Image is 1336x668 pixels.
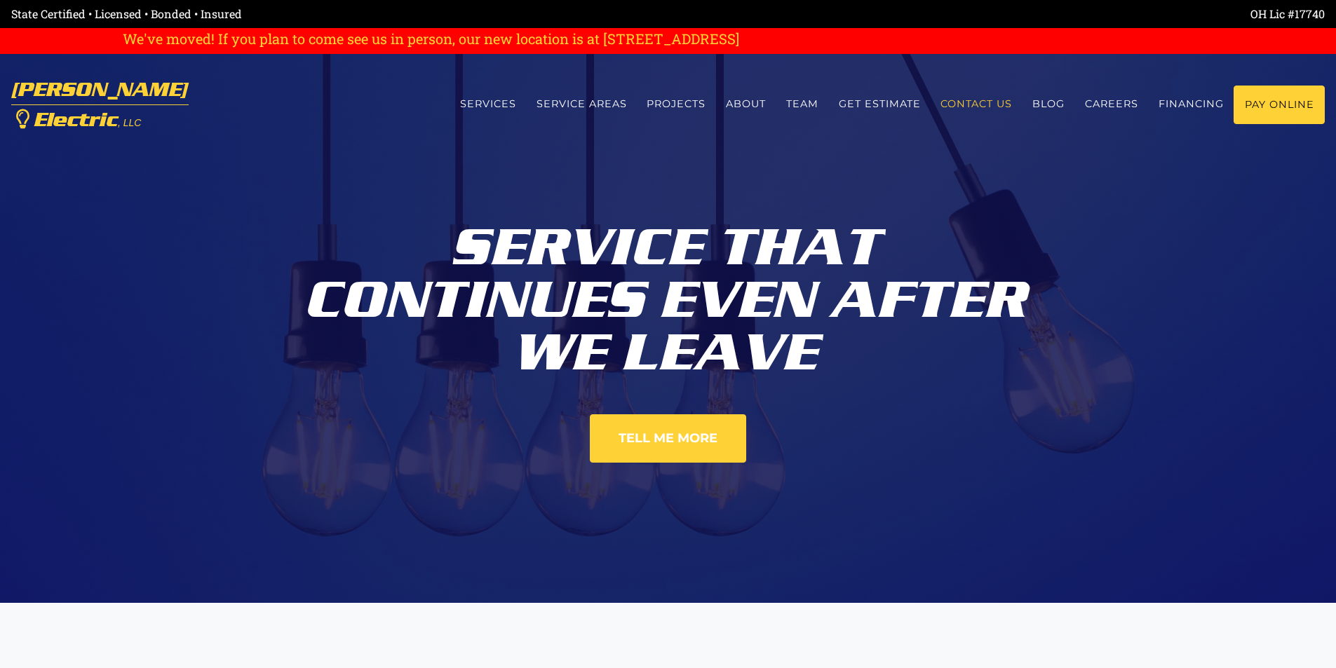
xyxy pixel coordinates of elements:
[1148,86,1234,123] a: Financing
[450,86,526,123] a: Services
[1023,86,1075,123] a: Blog
[11,71,189,138] a: [PERSON_NAME] Electric, LLC
[931,86,1023,123] a: Contact us
[637,86,716,123] a: Projects
[590,414,746,463] a: Tell Me More
[1234,86,1325,124] a: Pay Online
[776,86,829,123] a: Team
[828,86,931,123] a: Get estimate
[1075,86,1149,123] a: Careers
[279,210,1058,379] div: Service That Continues Even After We Leave
[668,6,1325,22] div: OH Lic #17740
[118,117,141,128] span: , LLC
[526,86,637,123] a: Service Areas
[11,6,668,22] div: State Certified • Licensed • Bonded • Insured
[716,86,776,123] a: About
